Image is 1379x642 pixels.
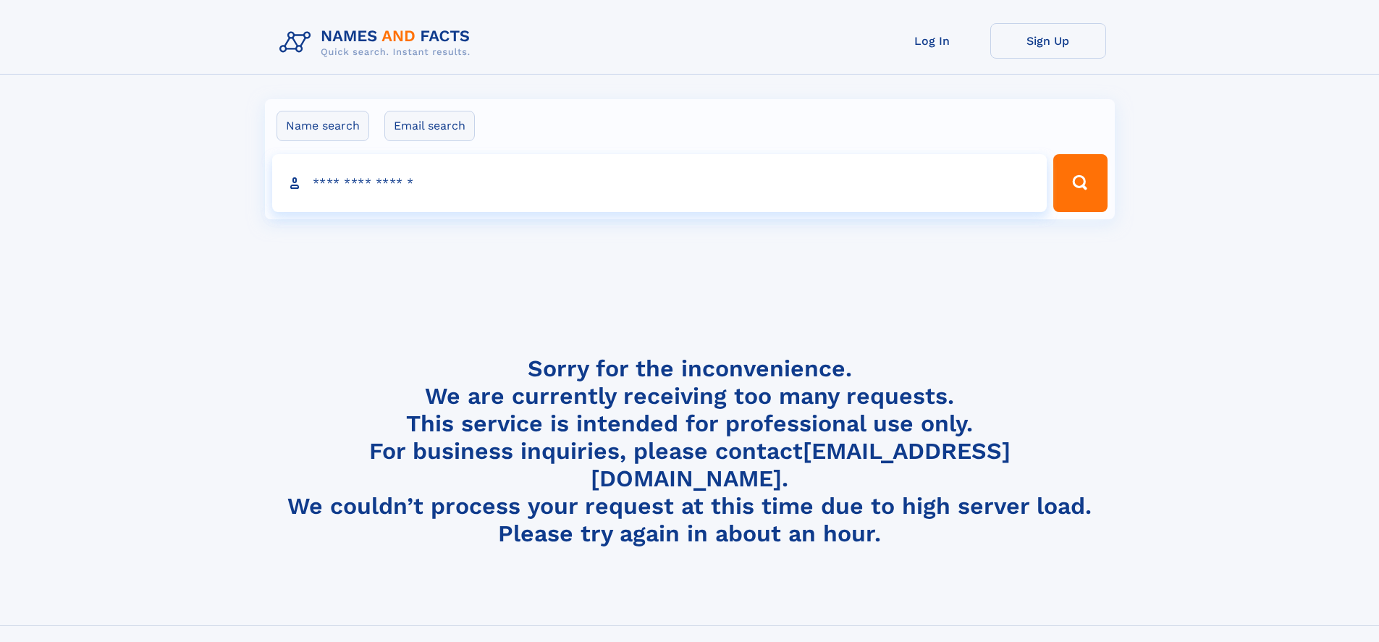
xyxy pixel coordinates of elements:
[1053,154,1107,212] button: Search Button
[874,23,990,59] a: Log In
[272,154,1047,212] input: search input
[384,111,475,141] label: Email search
[990,23,1106,59] a: Sign Up
[591,437,1011,492] a: [EMAIL_ADDRESS][DOMAIN_NAME]
[274,355,1106,548] h4: Sorry for the inconvenience. We are currently receiving too many requests. This service is intend...
[277,111,369,141] label: Name search
[274,23,482,62] img: Logo Names and Facts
